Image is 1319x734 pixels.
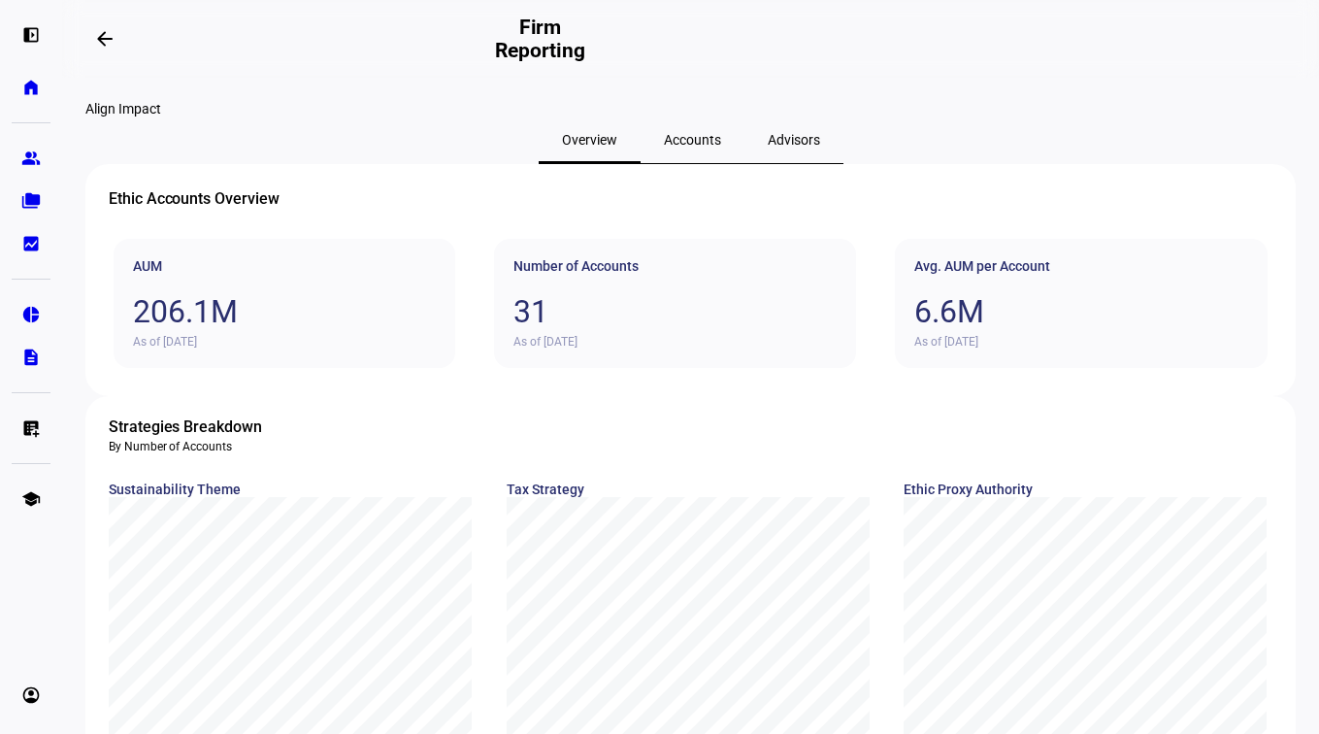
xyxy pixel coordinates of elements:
[21,418,41,438] eth-mat-symbol: list_alt_add
[914,335,1248,349] ethic-insight-as-of-date: As of [DATE]
[133,258,436,274] ethic-insight-title: AUM
[93,27,116,50] mat-icon: arrow_backwards
[12,182,50,220] a: folder_copy
[513,335,837,349] ethic-insight-as-of-date: As of [DATE]
[507,482,875,497] ethic-insight-title: Tax Strategy
[21,149,41,168] eth-mat-symbol: group
[914,293,1248,330] div: 6.6M
[21,25,41,45] eth-mat-symbol: left_panel_open
[513,258,837,274] ethic-insight-title: Number of Accounts
[21,685,41,705] eth-mat-symbol: account_circle
[768,133,820,147] span: Advisors
[133,335,436,349] ethic-insight-as-of-date: As of [DATE]
[21,234,41,253] eth-mat-symbol: bid_landscape
[109,439,1272,454] div: By Number of Accounts
[12,68,50,107] a: home
[21,348,41,367] eth-mat-symbol: description
[21,305,41,324] eth-mat-symbol: pie_chart
[904,482,1272,497] ethic-insight-title: Ethic Proxy Authority
[12,295,50,334] a: pie_chart
[12,224,50,263] a: bid_landscape
[85,101,1296,117] div: Align Impact
[12,338,50,377] a: description
[133,293,436,330] div: 206.1M
[21,78,41,97] eth-mat-symbol: home
[21,489,41,509] eth-mat-symbol: school
[562,133,617,147] span: Overview
[513,293,837,330] div: 31
[489,16,592,62] h2: Firm Reporting
[12,139,50,178] a: group
[109,482,478,497] ethic-insight-title: Sustainability Theme
[664,133,721,147] span: Accounts
[109,187,1272,211] div: Ethic Accounts Overview
[21,191,41,211] eth-mat-symbol: folder_copy
[914,258,1248,274] ethic-insight-title: Avg. AUM per Account
[109,416,1272,439] div: Strategies Breakdown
